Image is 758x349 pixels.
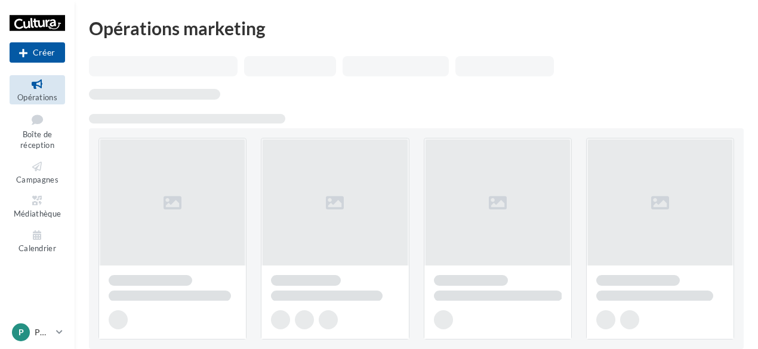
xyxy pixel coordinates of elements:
[10,321,65,344] a: P PUBLIER
[20,129,54,150] span: Boîte de réception
[19,326,24,338] span: P
[10,192,65,221] a: Médiathèque
[35,326,51,338] p: PUBLIER
[10,42,65,63] button: Créer
[19,243,56,253] span: Calendrier
[10,109,65,153] a: Boîte de réception
[16,175,58,184] span: Campagnes
[10,75,65,104] a: Opérations
[10,157,65,187] a: Campagnes
[14,209,61,218] span: Médiathèque
[10,226,65,255] a: Calendrier
[10,42,65,63] div: Nouvelle campagne
[89,19,744,37] div: Opérations marketing
[17,92,57,102] span: Opérations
